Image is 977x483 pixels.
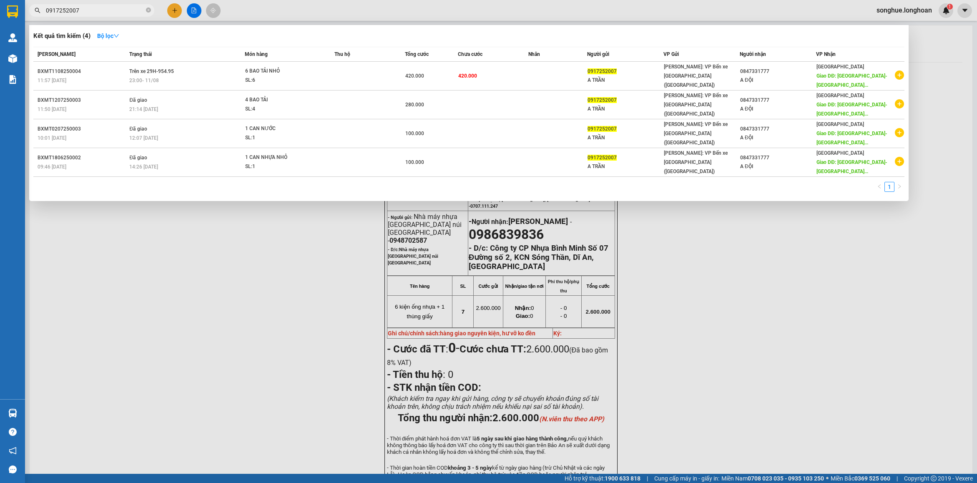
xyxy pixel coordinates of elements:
img: warehouse-icon [8,33,17,42]
div: BXMT0207250003 [38,125,127,133]
span: Giao DĐ: [GEOGRAPHIC_DATA]-[GEOGRAPHIC_DATA]... [816,159,887,174]
span: Chưa cước [458,51,482,57]
span: 0917252007 [588,68,617,74]
span: 09:46 [DATE] [38,164,66,170]
span: [PERSON_NAME] [38,51,75,57]
span: 10:01 [DATE] [38,135,66,141]
span: close-circle [146,7,151,15]
span: plus-circle [895,70,904,80]
span: down [113,33,119,39]
span: Đã giao [129,97,147,103]
span: Người nhận [740,51,766,57]
span: [PERSON_NAME]: VP Bến xe [GEOGRAPHIC_DATA] ([GEOGRAPHIC_DATA]) [664,121,728,146]
div: 0847331777 [740,96,816,105]
div: BXMT1207250003 [38,96,127,105]
span: 0917252007 [588,155,617,161]
span: Trên xe 29H-954.95 [129,68,174,74]
span: 280.000 [405,102,424,108]
div: A TRẦN [588,76,663,85]
span: Tổng cước [405,51,429,57]
div: SL: 6 [245,76,308,85]
span: plus-circle [895,157,904,166]
div: 0847331777 [740,153,816,162]
li: Next Page [894,182,904,192]
div: A ĐỘI [740,133,816,142]
div: SL: 1 [245,162,308,171]
span: 100.000 [405,131,424,136]
div: 0847331777 [740,67,816,76]
img: warehouse-icon [8,409,17,418]
img: warehouse-icon [8,54,17,63]
span: Người gửi [587,51,609,57]
button: left [874,182,884,192]
span: [GEOGRAPHIC_DATA] [816,93,864,98]
div: A TRẦN [588,162,663,171]
span: search [35,8,40,13]
span: 14:26 [DATE] [129,164,158,170]
span: 12:07 [DATE] [129,135,158,141]
span: 11:50 [DATE] [38,106,66,112]
span: 11:57 [DATE] [38,78,66,83]
span: notification [9,447,17,455]
div: SL: 4 [245,105,308,114]
span: Đã giao [129,155,147,161]
div: A TRẦN [588,133,663,142]
div: 1 CAN NƯỚC [245,124,308,133]
strong: Bộ lọc [97,33,119,39]
div: 6 BAO TẢI NHỎ [245,67,308,76]
button: right [894,182,904,192]
span: 420.000 [458,73,477,79]
span: plus-circle [895,99,904,108]
span: 100.000 [405,159,424,165]
div: BXMT1806250002 [38,153,127,162]
button: Bộ lọcdown [90,29,126,43]
span: close-circle [146,8,151,13]
span: message [9,465,17,473]
span: [PERSON_NAME]: VP Bến xe [GEOGRAPHIC_DATA] ([GEOGRAPHIC_DATA]) [664,64,728,88]
span: Món hàng [245,51,268,57]
img: logo-vxr [7,5,18,18]
span: [PERSON_NAME]: VP Bến xe [GEOGRAPHIC_DATA] ([GEOGRAPHIC_DATA]) [664,150,728,174]
span: [GEOGRAPHIC_DATA] [816,64,864,70]
div: A ĐỘI [740,76,816,85]
span: right [897,184,902,189]
span: Giao DĐ: [GEOGRAPHIC_DATA]-[GEOGRAPHIC_DATA]... [816,131,887,146]
span: plus-circle [895,128,904,137]
span: Giao DĐ: [GEOGRAPHIC_DATA]-[GEOGRAPHIC_DATA]... [816,102,887,117]
span: Thu hộ [334,51,350,57]
input: Tìm tên, số ĐT hoặc mã đơn [46,6,144,15]
span: Nhãn [528,51,540,57]
span: 0917252007 [588,97,617,103]
div: BXMT1108250004 [38,67,127,76]
div: 1 CAN NHỰA NHỎ [245,153,308,162]
span: question-circle [9,428,17,436]
a: 1 [885,182,894,191]
span: Giao DĐ: [GEOGRAPHIC_DATA]-[GEOGRAPHIC_DATA]... [816,73,887,88]
span: Đã giao [129,126,147,132]
span: [PERSON_NAME]: VP Bến xe [GEOGRAPHIC_DATA] ([GEOGRAPHIC_DATA]) [664,93,728,117]
span: 23:00 - 11/08 [129,78,159,83]
span: VP Nhận [816,51,836,57]
div: SL: 1 [245,133,308,143]
span: 21:14 [DATE] [129,106,158,112]
div: A ĐỘI [740,105,816,113]
span: left [877,184,882,189]
img: solution-icon [8,75,17,84]
li: 1 [884,182,894,192]
h3: Kết quả tìm kiếm ( 4 ) [33,32,90,40]
div: A ĐỘI [740,162,816,171]
div: A TRẦN [588,105,663,113]
span: Trạng thái [129,51,152,57]
span: VP Gửi [663,51,679,57]
span: [GEOGRAPHIC_DATA] [816,121,864,127]
span: 420.000 [405,73,424,79]
div: 0847331777 [740,125,816,133]
li: Previous Page [874,182,884,192]
span: [GEOGRAPHIC_DATA] [816,150,864,156]
div: 4 BAO TẢI [245,96,308,105]
span: 0917252007 [588,126,617,132]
